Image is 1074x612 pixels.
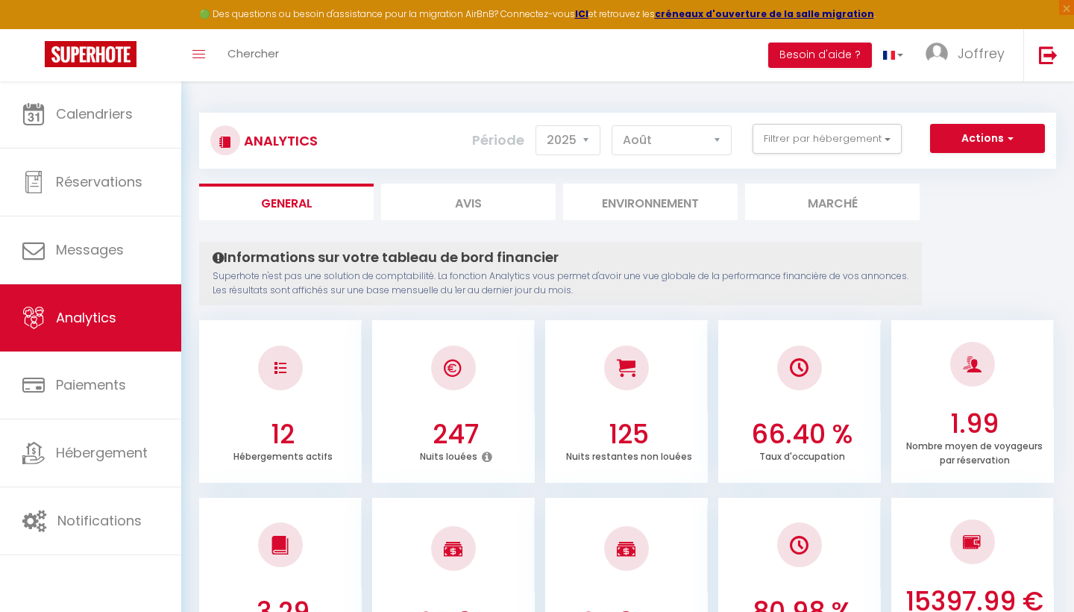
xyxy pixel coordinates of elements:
label: Période [472,124,524,157]
span: Notifications [57,511,142,530]
a: créneaux d'ouverture de la salle migration [655,7,874,20]
a: ICI [575,7,588,20]
h3: 66.40 % [726,419,877,450]
span: Messages [56,240,124,259]
button: Filtrer par hébergement [753,124,902,154]
img: NO IMAGE [963,533,982,551]
img: ... [926,43,948,65]
span: Paiements [56,375,126,394]
h3: Analytics [240,124,318,157]
p: Superhote n'est pas une solution de comptabilité. La fonction Analytics vous permet d'avoir une v... [213,269,908,298]
span: Analytics [56,308,116,327]
p: Nombre moyen de voyageurs par réservation [906,437,1043,466]
h3: 1.99 [899,408,1050,440]
span: Chercher [227,46,279,61]
li: Marché [745,184,920,220]
img: logout [1039,46,1058,64]
img: NO IMAGE [274,362,286,374]
img: Super Booking [45,41,136,67]
span: Calendriers [56,104,133,123]
button: Besoin d'aide ? [768,43,872,68]
h3: 12 [207,419,358,450]
p: Nuits louées [420,447,477,463]
h4: Informations sur votre tableau de bord financier [213,249,908,266]
button: Actions [930,124,1045,154]
a: Chercher [216,29,290,81]
li: General [199,184,374,220]
h3: 125 [553,419,704,450]
span: Réservations [56,172,142,191]
li: Avis [381,184,556,220]
p: Nuits restantes non louées [566,447,692,463]
li: Environnement [563,184,738,220]
span: Joffrey [958,44,1005,63]
span: Hébergement [56,443,148,462]
h3: 247 [380,419,531,450]
a: ... Joffrey [914,29,1023,81]
p: Taux d'occupation [759,447,845,463]
p: Hébergements actifs [233,447,333,463]
img: NO IMAGE [790,536,808,555]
